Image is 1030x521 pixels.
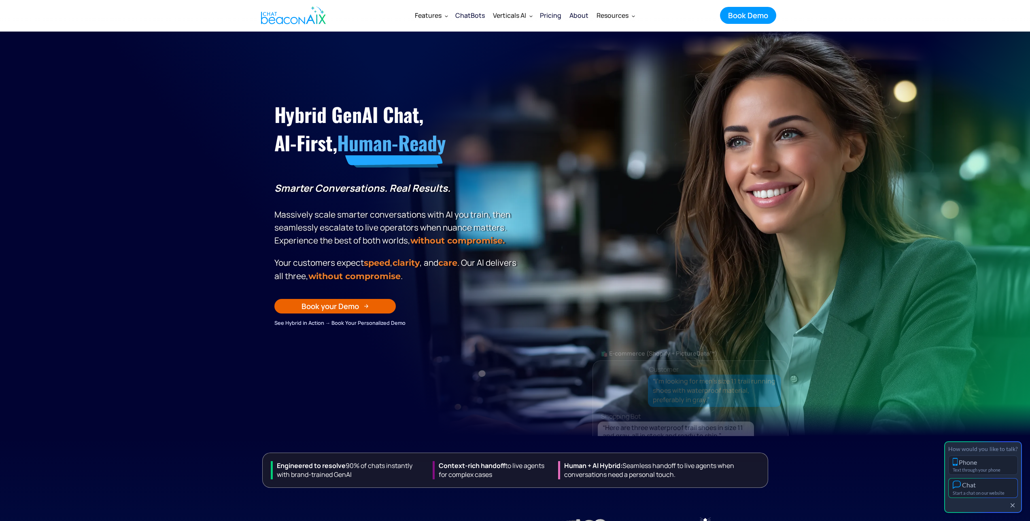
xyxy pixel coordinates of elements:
div: Book your Demo [302,301,359,311]
strong: Context-rich handoff [439,461,505,470]
div: Shopping Bot [601,410,796,421]
div: Customer [649,364,679,375]
strong: Smarter Conversations. Real Results. [274,181,450,195]
div: See Hybrid in Action → Book Your Personalized Demo [274,318,519,327]
img: Arrow [364,304,369,309]
img: Dropdown [632,14,635,17]
p: Your customers expect , , and . Our Al delivers all three, . [274,256,519,283]
span: without compromise [308,271,401,281]
div: Book Demo [728,10,768,21]
strong: speed [364,258,390,268]
img: Dropdown [529,14,533,17]
strong: Human + Al Hybrid: [564,461,622,470]
div: Features [415,10,442,21]
div: Pricing [540,10,561,21]
div: ChatBots [455,10,485,21]
div: to live agents for complex cases [433,461,552,479]
a: Book Demo [720,7,776,24]
div: Resources [593,6,638,25]
img: Dropdown [445,14,448,17]
div: Verticals AI [493,10,526,21]
div: Resources [597,10,629,21]
span: Human-Ready [337,128,446,157]
strong: without compromise. [410,235,505,246]
span: care [438,258,457,268]
div: About [569,10,588,21]
a: Book your Demo [274,299,396,313]
a: About [565,5,593,26]
a: Pricing [536,5,565,26]
a: ChatBots [451,5,489,26]
div: Features [411,6,451,25]
div: 90% of chats instantly with brand-trained GenAI [271,461,426,479]
span: clarity [393,258,420,268]
div: Seamless handoff to live agents when conversations need a personal touch. [558,461,764,479]
p: Massively scale smarter conversations with AI you train, then seamlessly escalate to live operato... [274,182,519,247]
a: home [254,1,330,30]
div: Verticals AI [489,6,536,25]
h1: Hybrid GenAI Chat, AI-First, [274,100,519,157]
div: 🛍️ E-commerce (Shopify + PictureData™) [593,348,788,359]
strong: Engineered to resolve [277,461,346,470]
